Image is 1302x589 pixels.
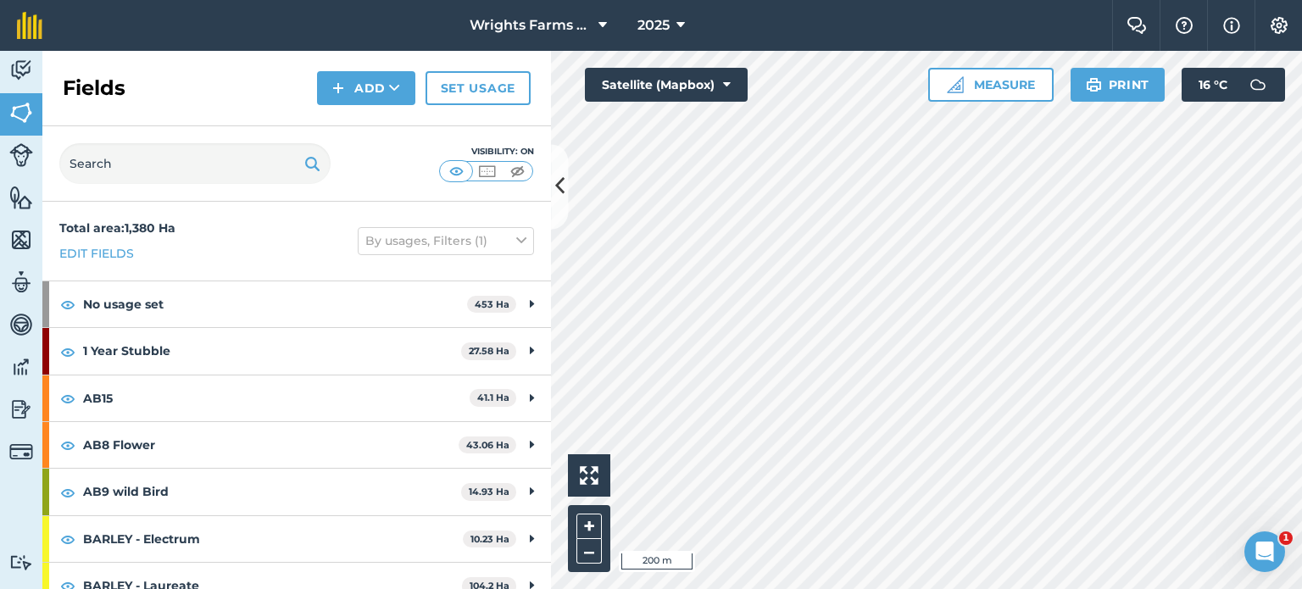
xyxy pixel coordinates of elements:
div: BARLEY - Electrum10.23 Ha [42,516,551,562]
img: svg+xml;base64,PHN2ZyB4bWxucz0iaHR0cDovL3d3dy53My5vcmcvMjAwMC9zdmciIHdpZHRoPSIxOCIgaGVpZ2h0PSIyNC... [60,294,75,314]
strong: 14.93 Ha [469,486,509,497]
img: svg+xml;base64,PD94bWwgdmVyc2lvbj0iMS4wIiBlbmNvZGluZz0idXRmLTgiPz4KPCEtLSBHZW5lcmF0b3I6IEFkb2JlIE... [9,397,33,422]
img: A cog icon [1269,17,1289,34]
img: svg+xml;base64,PHN2ZyB4bWxucz0iaHR0cDovL3d3dy53My5vcmcvMjAwMC9zdmciIHdpZHRoPSIxOSIgaGVpZ2h0PSIyNC... [1086,75,1102,95]
strong: Total area : 1,380 Ha [59,220,175,236]
img: svg+xml;base64,PHN2ZyB4bWxucz0iaHR0cDovL3d3dy53My5vcmcvMjAwMC9zdmciIHdpZHRoPSI1NiIgaGVpZ2h0PSI2MC... [9,100,33,125]
strong: 453 Ha [475,298,509,310]
span: Wrights Farms Contracting [470,15,592,36]
img: svg+xml;base64,PD94bWwgdmVyc2lvbj0iMS4wIiBlbmNvZGluZz0idXRmLTgiPz4KPCEtLSBHZW5lcmF0b3I6IEFkb2JlIE... [9,269,33,295]
img: Ruler icon [947,76,964,93]
button: + [576,514,602,539]
img: Two speech bubbles overlapping with the left bubble in the forefront [1127,17,1147,34]
strong: 41.1 Ha [477,392,509,403]
div: AB9 wild Bird14.93 Ha [42,469,551,514]
strong: AB9 wild Bird [83,469,461,514]
img: svg+xml;base64,PHN2ZyB4bWxucz0iaHR0cDovL3d3dy53My5vcmcvMjAwMC9zdmciIHdpZHRoPSI1NiIgaGVpZ2h0PSI2MC... [9,185,33,210]
input: Search [59,143,331,184]
strong: 43.06 Ha [466,439,509,451]
span: 2025 [637,15,670,36]
img: svg+xml;base64,PHN2ZyB4bWxucz0iaHR0cDovL3d3dy53My5vcmcvMjAwMC9zdmciIHdpZHRoPSIxOCIgaGVpZ2h0PSIyNC... [60,388,75,408]
strong: BARLEY - Electrum [83,516,463,562]
img: svg+xml;base64,PHN2ZyB4bWxucz0iaHR0cDovL3d3dy53My5vcmcvMjAwMC9zdmciIHdpZHRoPSI1MCIgaGVpZ2h0PSI0MC... [476,163,498,180]
img: svg+xml;base64,PHN2ZyB4bWxucz0iaHR0cDovL3d3dy53My5vcmcvMjAwMC9zdmciIHdpZHRoPSI1MCIgaGVpZ2h0PSI0MC... [446,163,467,180]
img: svg+xml;base64,PHN2ZyB4bWxucz0iaHR0cDovL3d3dy53My5vcmcvMjAwMC9zdmciIHdpZHRoPSIxNCIgaGVpZ2h0PSIyNC... [332,78,344,98]
strong: AB8 Flower [83,422,459,468]
div: 1 Year Stubble27.58 Ha [42,328,551,374]
img: svg+xml;base64,PD94bWwgdmVyc2lvbj0iMS4wIiBlbmNvZGluZz0idXRmLTgiPz4KPCEtLSBHZW5lcmF0b3I6IEFkb2JlIE... [9,312,33,337]
img: svg+xml;base64,PD94bWwgdmVyc2lvbj0iMS4wIiBlbmNvZGluZz0idXRmLTgiPz4KPCEtLSBHZW5lcmF0b3I6IEFkb2JlIE... [9,354,33,380]
img: svg+xml;base64,PHN2ZyB4bWxucz0iaHR0cDovL3d3dy53My5vcmcvMjAwMC9zdmciIHdpZHRoPSIxNyIgaGVpZ2h0PSIxNy... [1223,15,1240,36]
a: Set usage [426,71,531,105]
strong: 27.58 Ha [469,345,509,357]
div: Visibility: On [439,145,534,158]
strong: 1 Year Stubble [83,328,461,374]
button: Satellite (Mapbox) [585,68,748,102]
img: svg+xml;base64,PHN2ZyB4bWxucz0iaHR0cDovL3d3dy53My5vcmcvMjAwMC9zdmciIHdpZHRoPSIxOSIgaGVpZ2h0PSIyNC... [304,153,320,174]
button: Measure [928,68,1054,102]
img: svg+xml;base64,PHN2ZyB4bWxucz0iaHR0cDovL3d3dy53My5vcmcvMjAwMC9zdmciIHdpZHRoPSIxOCIgaGVpZ2h0PSIyNC... [60,342,75,362]
img: Four arrows, one pointing top left, one top right, one bottom right and the last bottom left [580,466,598,485]
img: svg+xml;base64,PHN2ZyB4bWxucz0iaHR0cDovL3d3dy53My5vcmcvMjAwMC9zdmciIHdpZHRoPSIxOCIgaGVpZ2h0PSIyNC... [60,482,75,503]
img: svg+xml;base64,PD94bWwgdmVyc2lvbj0iMS4wIiBlbmNvZGluZz0idXRmLTgiPz4KPCEtLSBHZW5lcmF0b3I6IEFkb2JlIE... [9,440,33,464]
img: svg+xml;base64,PD94bWwgdmVyc2lvbj0iMS4wIiBlbmNvZGluZz0idXRmLTgiPz4KPCEtLSBHZW5lcmF0b3I6IEFkb2JlIE... [1241,68,1275,102]
img: svg+xml;base64,PHN2ZyB4bWxucz0iaHR0cDovL3d3dy53My5vcmcvMjAwMC9zdmciIHdpZHRoPSIxOCIgaGVpZ2h0PSIyNC... [60,435,75,455]
img: A question mark icon [1174,17,1194,34]
strong: 10.23 Ha [470,533,509,545]
img: svg+xml;base64,PD94bWwgdmVyc2lvbj0iMS4wIiBlbmNvZGluZz0idXRmLTgiPz4KPCEtLSBHZW5lcmF0b3I6IEFkb2JlIE... [9,554,33,570]
strong: AB15 [83,375,470,421]
img: svg+xml;base64,PHN2ZyB4bWxucz0iaHR0cDovL3d3dy53My5vcmcvMjAwMC9zdmciIHdpZHRoPSI1MCIgaGVpZ2h0PSI0MC... [507,163,528,180]
button: – [576,539,602,564]
div: AB8 Flower43.06 Ha [42,422,551,468]
img: svg+xml;base64,PHN2ZyB4bWxucz0iaHR0cDovL3d3dy53My5vcmcvMjAwMC9zdmciIHdpZHRoPSIxOCIgaGVpZ2h0PSIyNC... [60,529,75,549]
img: svg+xml;base64,PHN2ZyB4bWxucz0iaHR0cDovL3d3dy53My5vcmcvMjAwMC9zdmciIHdpZHRoPSI1NiIgaGVpZ2h0PSI2MC... [9,227,33,253]
button: Add [317,71,415,105]
iframe: Intercom live chat [1244,531,1285,572]
span: 16 ° C [1199,68,1227,102]
img: fieldmargin Logo [17,12,42,39]
button: Print [1071,68,1166,102]
div: AB1541.1 Ha [42,375,551,421]
button: By usages, Filters (1) [358,227,534,254]
button: 16 °C [1182,68,1285,102]
img: svg+xml;base64,PD94bWwgdmVyc2lvbj0iMS4wIiBlbmNvZGluZz0idXRmLTgiPz4KPCEtLSBHZW5lcmF0b3I6IEFkb2JlIE... [9,58,33,83]
strong: No usage set [83,281,467,327]
h2: Fields [63,75,125,102]
a: Edit fields [59,244,134,263]
span: 1 [1279,531,1293,545]
div: No usage set453 Ha [42,281,551,327]
img: svg+xml;base64,PD94bWwgdmVyc2lvbj0iMS4wIiBlbmNvZGluZz0idXRmLTgiPz4KPCEtLSBHZW5lcmF0b3I6IEFkb2JlIE... [9,143,33,167]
